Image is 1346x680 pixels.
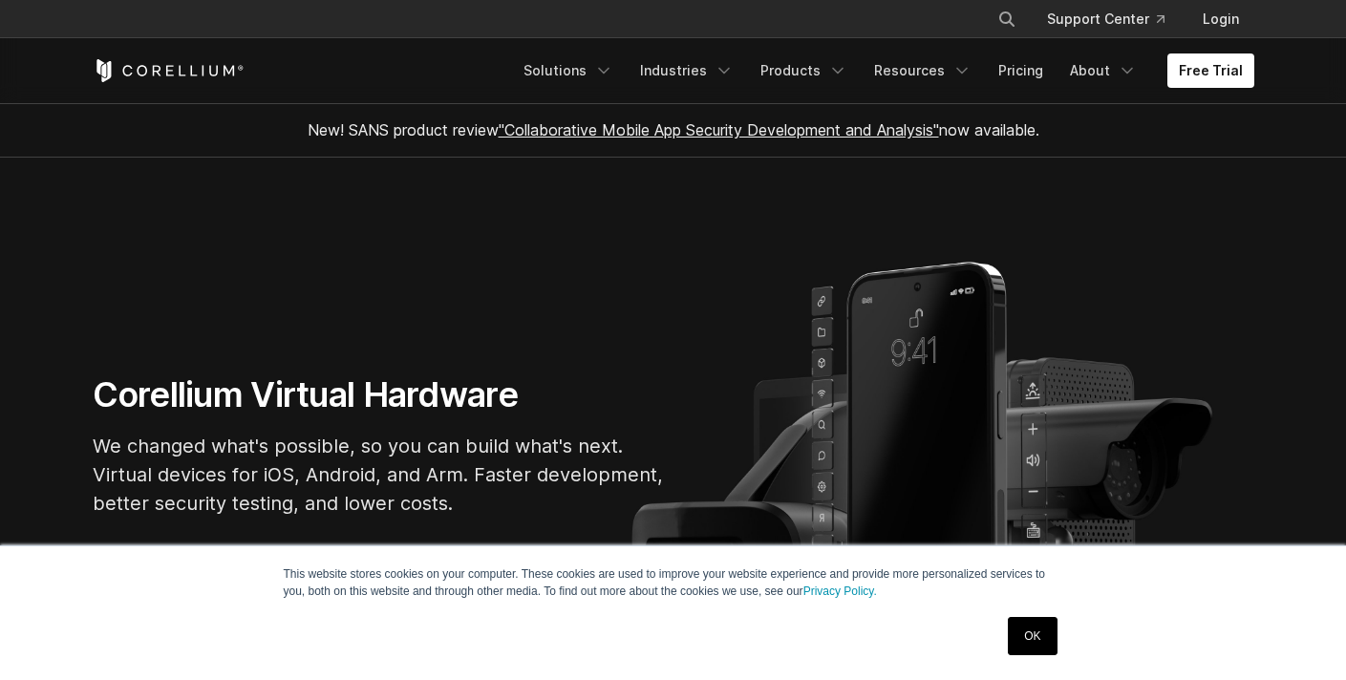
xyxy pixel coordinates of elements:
[1167,53,1254,88] a: Free Trial
[803,584,877,598] a: Privacy Policy.
[863,53,983,88] a: Resources
[308,120,1039,139] span: New! SANS product review now available.
[1058,53,1148,88] a: About
[1032,2,1180,36] a: Support Center
[974,2,1254,36] div: Navigation Menu
[512,53,625,88] a: Solutions
[284,565,1063,600] p: This website stores cookies on your computer. These cookies are used to improve your website expe...
[987,53,1055,88] a: Pricing
[93,59,245,82] a: Corellium Home
[990,2,1024,36] button: Search
[629,53,745,88] a: Industries
[93,373,666,416] h1: Corellium Virtual Hardware
[749,53,859,88] a: Products
[1008,617,1057,655] a: OK
[1187,2,1254,36] a: Login
[499,120,939,139] a: "Collaborative Mobile App Security Development and Analysis"
[93,432,666,518] p: We changed what's possible, so you can build what's next. Virtual devices for iOS, Android, and A...
[512,53,1254,88] div: Navigation Menu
